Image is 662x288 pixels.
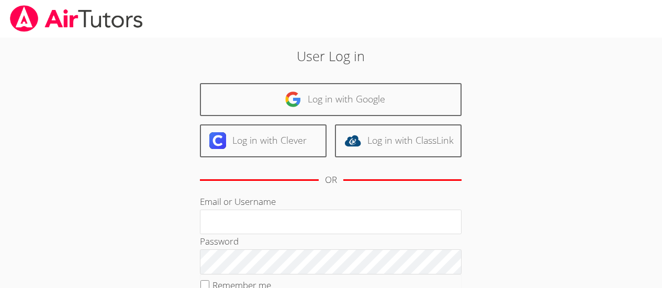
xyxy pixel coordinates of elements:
[152,46,510,66] h2: User Log in
[200,83,462,116] a: Log in with Google
[335,124,462,157] a: Log in with ClassLink
[9,5,144,32] img: airtutors_banner-c4298cdbf04f3fff15de1276eac7730deb9818008684d7c2e4769d2f7ddbe033.png
[325,172,337,188] div: OR
[200,124,327,157] a: Log in with Clever
[209,132,226,149] img: clever-logo-6eab21bc6e7a338710f1a6ff85c0baf02591cd810cc4098c63d3a4b26e2feb20.svg
[344,132,361,149] img: classlink-logo-d6bb404cc1216ec64c9a2012d9dc4662098be43eaf13dc465df04b49fa7ab582.svg
[285,91,301,108] img: google-logo-50288ca7cdecda66e5e0955fdab243c47b7ad437acaf1139b6f446037453330a.svg
[200,195,276,208] label: Email or Username
[200,235,239,247] label: Password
